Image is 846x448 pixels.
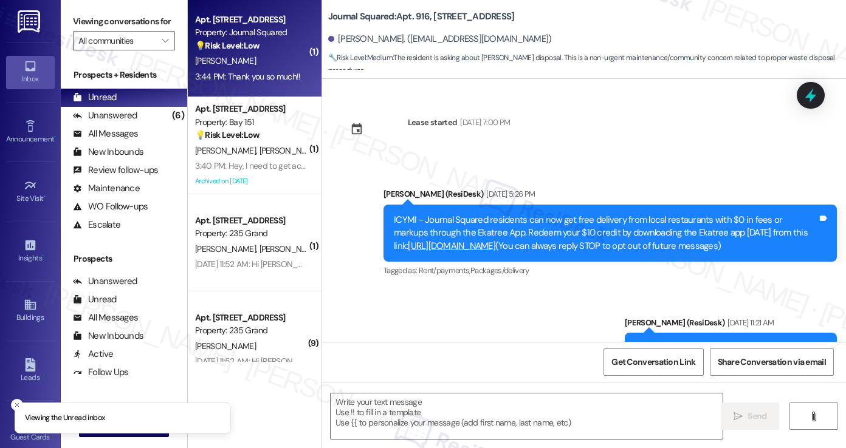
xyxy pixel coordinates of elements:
[328,52,846,78] span: : The resident is asking about [PERSON_NAME] disposal. This is a non-urgent maintenance/community...
[383,262,837,279] div: Tagged as:
[73,91,117,104] div: Unread
[195,214,308,227] div: Apt. [STREET_ADDRESS]
[73,109,137,122] div: Unanswered
[611,356,695,368] span: Get Conversation Link
[721,402,780,430] button: Send
[195,103,308,115] div: Apt. [STREET_ADDRESS]
[73,146,143,158] div: New Inbounds
[195,243,260,254] span: [PERSON_NAME]
[419,265,470,276] span: Rent/payments ,
[6,175,55,208] a: Site Visit •
[718,356,826,368] span: Share Conversation via email
[408,116,458,129] div: Lease started
[195,116,308,129] div: Property: Bay 151
[328,33,552,46] div: [PERSON_NAME]. ([EMAIL_ADDRESS][DOMAIN_NAME])
[483,188,535,200] div: [DATE] 5:26 PM
[194,174,309,189] div: Archived on [DATE]
[724,316,774,329] div: [DATE] 11:21 AM
[18,10,43,33] img: ResiDesk Logo
[169,106,187,125] div: (6)
[328,53,393,63] strong: 🔧 Risk Level: Medium
[470,265,529,276] span: Packages/delivery
[25,413,105,424] p: Viewing the Unread inbox
[195,55,256,66] span: [PERSON_NAME]
[73,311,138,324] div: All Messages
[259,243,320,254] span: [PERSON_NAME]
[195,26,308,39] div: Property: Journal Squared
[73,200,148,213] div: WO Follow-ups
[73,275,137,288] div: Unanswered
[162,36,168,46] i: 
[73,330,143,342] div: New Inbounds
[195,71,300,82] div: 3:44 PM: Thank you so much!!
[73,127,138,140] div: All Messages
[73,366,129,379] div: Follow Ups
[11,399,23,411] button: Close toast
[394,214,817,253] div: ICYMI - Journal Squared residents can now get free delivery from local restaurants with $0 in fee...
[195,40,260,51] strong: 💡 Risk Level: Low
[44,192,46,201] span: •
[73,219,120,231] div: Escalate
[195,129,260,140] strong: 💡 Risk Level: Low
[457,116,510,129] div: [DATE] 7:00 PM
[809,412,818,421] i: 
[604,348,703,376] button: Get Conversation Link
[6,56,55,89] a: Inbox
[6,294,55,327] a: Buildings
[73,12,175,31] label: Viewing conversations for
[195,160,456,171] div: 3:40 PM: Hey, I need to get access to my packages in the packages room.
[748,410,766,423] span: Send
[73,293,117,306] div: Unread
[195,324,308,337] div: Property: 235 Grand
[195,311,308,324] div: Apt. [STREET_ADDRESS]
[61,69,187,81] div: Prospects + Residents
[195,227,308,240] div: Property: 235 Grand
[195,13,308,26] div: Apt. [STREET_ADDRESS]
[73,164,158,177] div: Review follow-ups
[195,341,256,351] span: [PERSON_NAME]
[73,348,114,361] div: Active
[54,133,56,141] span: •
[328,10,515,23] b: Journal Squared: Apt. 916, [STREET_ADDRESS]
[73,182,140,195] div: Maintenance
[6,414,55,447] a: Guest Cards
[259,145,320,156] span: [PERSON_NAME]
[78,31,156,50] input: All communities
[734,412,743,421] i: 
[195,145,260,156] span: [PERSON_NAME]
[710,348,834,376] button: Share Conversation via email
[625,316,837,333] div: [PERSON_NAME] (ResiDesk)
[6,355,55,387] a: Leads
[61,253,187,265] div: Prospects
[42,252,44,260] span: •
[408,240,495,252] a: [URL][DOMAIN_NAME]
[6,235,55,268] a: Insights •
[383,188,837,205] div: [PERSON_NAME] (ResiDesk)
